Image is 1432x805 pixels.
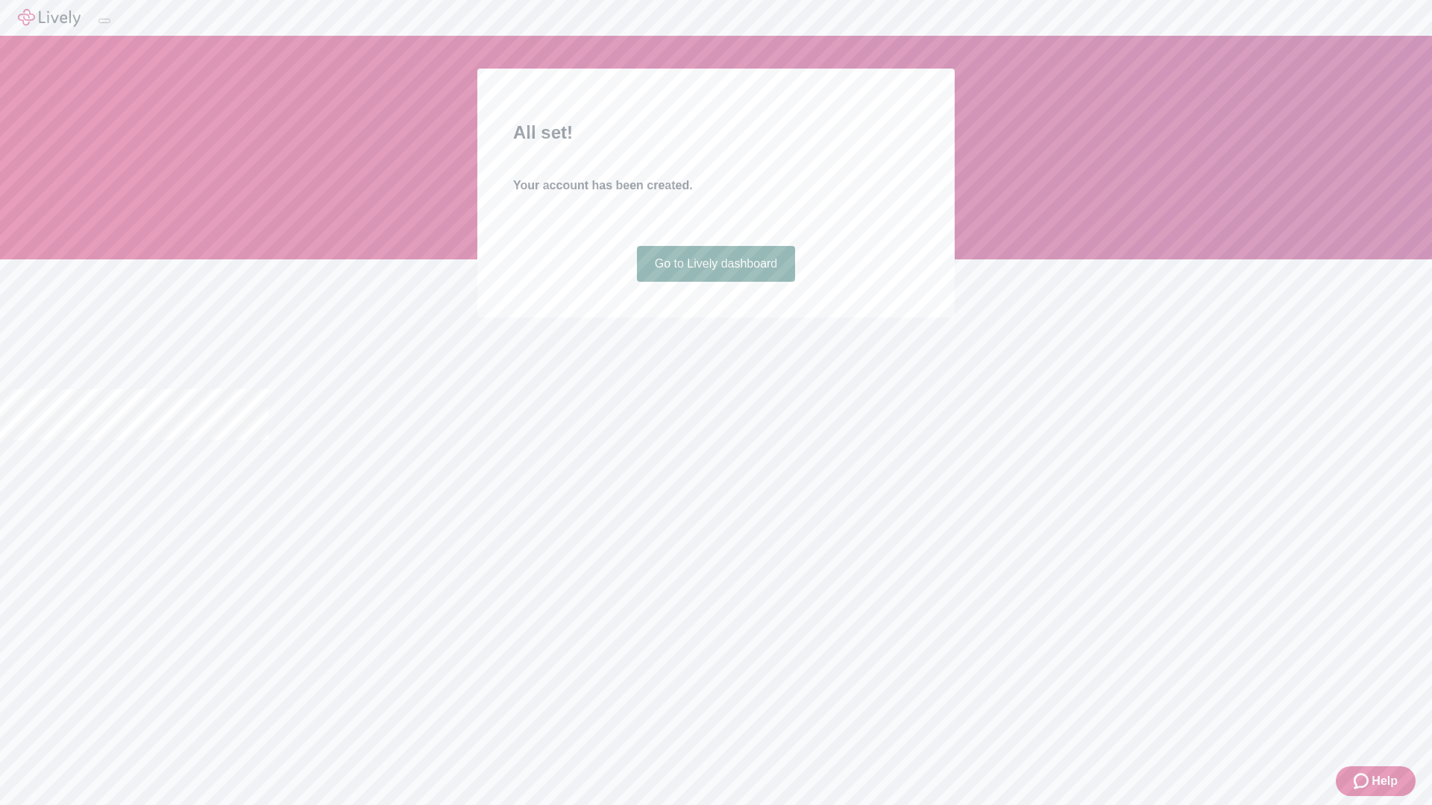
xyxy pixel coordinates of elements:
[637,246,796,282] a: Go to Lively dashboard
[18,9,81,27] img: Lively
[1372,772,1398,790] span: Help
[513,119,919,146] h2: All set!
[1354,772,1372,790] svg: Zendesk support icon
[98,19,110,23] button: Log out
[1336,766,1416,796] button: Zendesk support iconHelp
[513,177,919,195] h4: Your account has been created.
